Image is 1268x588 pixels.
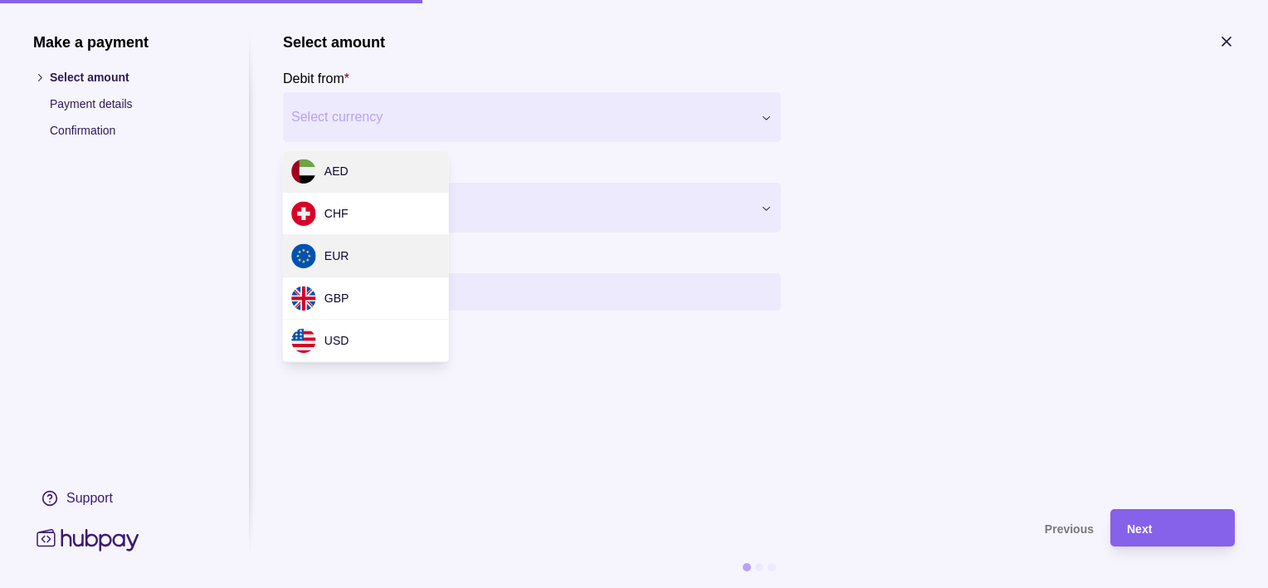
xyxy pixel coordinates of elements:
span: GBP [324,292,349,305]
span: EUR [324,249,349,262]
span: CHF [324,207,349,220]
span: USD [324,334,349,347]
img: ae [291,159,316,184]
span: AED [324,164,349,178]
img: gb [291,286,316,311]
img: eu [291,243,316,268]
img: us [291,328,316,353]
img: ch [291,201,316,226]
